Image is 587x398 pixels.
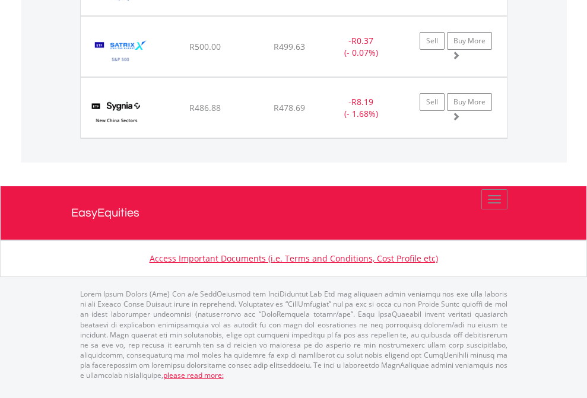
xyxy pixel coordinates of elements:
a: Sell [420,32,445,50]
a: EasyEquities [71,186,516,240]
a: please read more: [163,370,224,380]
div: - (- 0.07%) [324,35,398,59]
span: R499.63 [274,41,305,52]
img: TFSA.SYGCN.png [87,93,147,135]
img: TFSA.STX500.png [87,31,155,74]
a: Access Important Documents (i.e. Terms and Conditions, Cost Profile etc) [150,253,438,264]
a: Sell [420,93,445,111]
span: R486.88 [189,102,221,113]
p: Lorem Ipsum Dolors (Ame) Con a/e SeddOeiusmod tem InciDiduntut Lab Etd mag aliquaen admin veniamq... [80,289,507,380]
a: Buy More [447,32,492,50]
span: R0.37 [351,35,373,46]
a: Buy More [447,93,492,111]
div: - (- 1.68%) [324,96,398,120]
span: R478.69 [274,102,305,113]
span: R8.19 [351,96,373,107]
span: R500.00 [189,41,221,52]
